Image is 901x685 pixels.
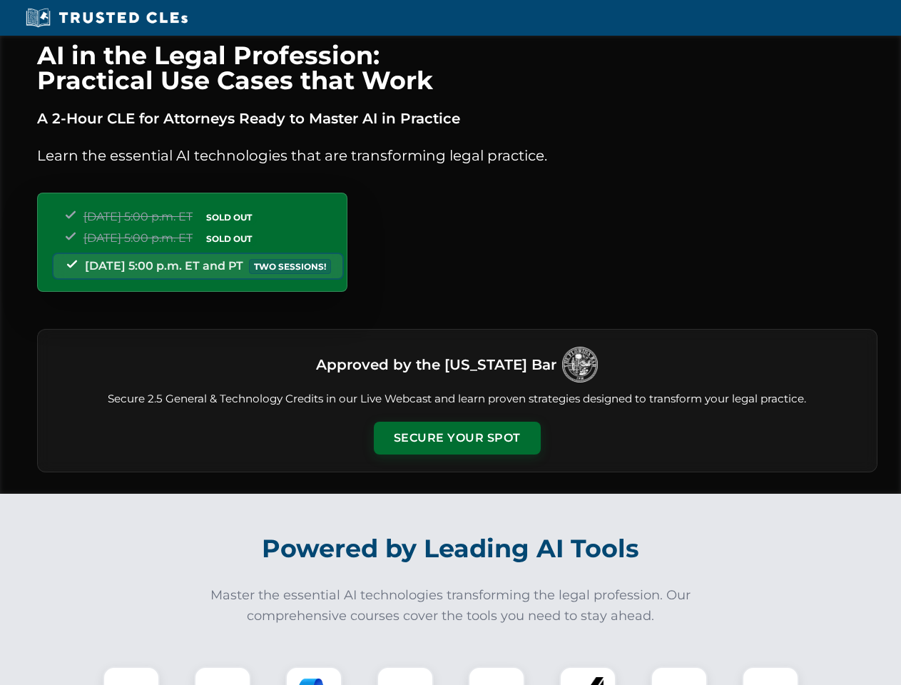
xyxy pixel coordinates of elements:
img: Logo [562,347,598,382]
span: [DATE] 5:00 p.m. ET [83,231,193,245]
p: Master the essential AI technologies transforming the legal profession. Our comprehensive courses... [201,585,701,626]
h2: Powered by Leading AI Tools [56,524,846,574]
p: Secure 2.5 General & Technology Credits in our Live Webcast and learn proven strategies designed ... [55,391,860,407]
img: Trusted CLEs [21,7,192,29]
p: A 2-Hour CLE for Attorneys Ready to Master AI in Practice [37,107,877,130]
span: SOLD OUT [201,210,257,225]
button: Secure Your Spot [374,422,541,455]
h1: AI in the Legal Profession: Practical Use Cases that Work [37,43,877,93]
h3: Approved by the [US_STATE] Bar [316,352,556,377]
span: SOLD OUT [201,231,257,246]
span: [DATE] 5:00 p.m. ET [83,210,193,223]
p: Learn the essential AI technologies that are transforming legal practice. [37,144,877,167]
